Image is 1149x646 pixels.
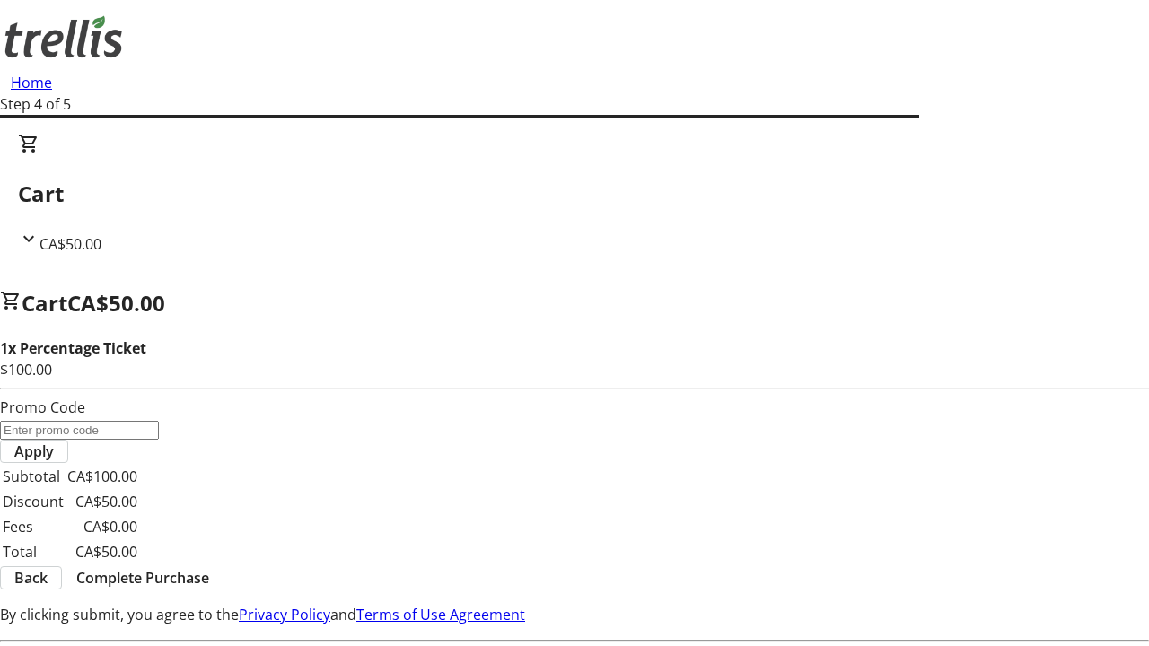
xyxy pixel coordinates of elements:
[18,178,1131,210] h2: Cart
[66,490,138,513] td: CA$50.00
[2,465,65,488] td: Subtotal
[356,605,525,624] a: Terms of Use Agreement
[39,234,101,254] span: CA$50.00
[66,540,138,563] td: CA$50.00
[2,515,65,538] td: Fees
[239,605,330,624] a: Privacy Policy
[2,490,65,513] td: Discount
[18,133,1131,255] div: CartCA$50.00
[62,567,224,589] button: Complete Purchase
[14,567,48,589] span: Back
[14,441,54,462] span: Apply
[2,540,65,563] td: Total
[67,288,165,318] span: CA$50.00
[66,515,138,538] td: CA$0.00
[76,567,209,589] span: Complete Purchase
[22,288,67,318] span: Cart
[66,465,138,488] td: CA$100.00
